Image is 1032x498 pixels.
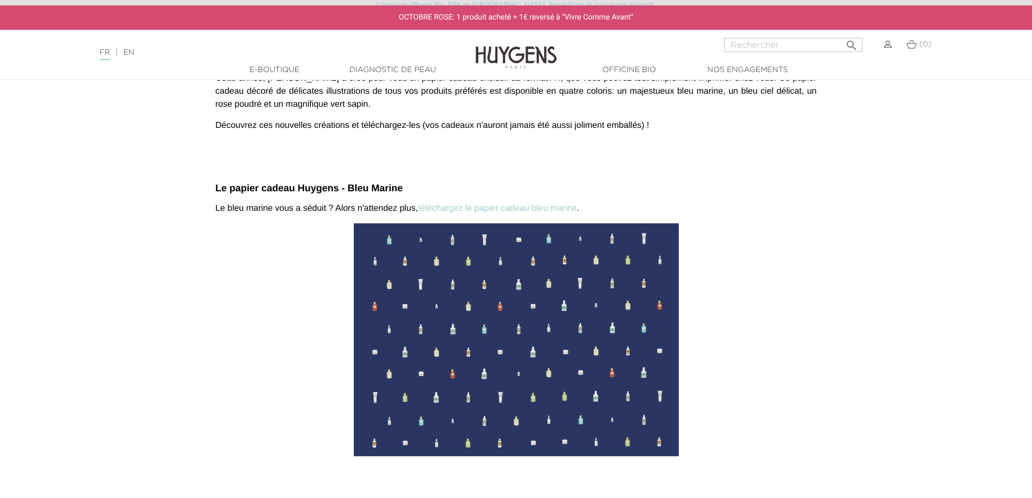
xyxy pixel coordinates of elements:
[724,38,862,52] input: Rechercher
[216,479,311,488] span: [DATE] Cosmétiques Bio
[842,35,861,49] button: 
[216,183,817,195] h4: Le papier cadeau Huygens - Bleu Marine
[418,204,577,213] a: téléchargez le papier cadeau bleu marine
[94,46,422,59] div: |
[919,41,931,48] span: (0)
[100,49,110,60] a: FR
[354,223,679,456] img: darkblue2.jpg
[216,142,338,151] span: [DATE][DATE] Cosmétiques Bio
[575,64,684,76] a: Officine Bio
[124,49,134,56] a: EN
[339,64,447,76] a: Diagnostic de peau
[845,36,858,49] i: 
[216,202,817,215] p: Le bleu marine vous a séduit ? Alors n'attendez plus, .
[216,72,817,111] p: Cette année, [PERSON_NAME] a créé pour vous un papier cadeau exclusif au format A4, que vous pouv...
[216,163,338,172] span: [DATE][DATE] Cosmétiques Bio
[476,29,557,70] img: Huygens
[216,223,817,467] span: [DATE][DATE] Cosmétiques Bio
[693,64,802,76] a: Nos engagements
[216,119,817,132] p: Découvrez ces nouvelles créations et téléchargez-les (vos cadeaux n'auront jamais été aussi jolim...
[220,64,329,76] a: E-Boutique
